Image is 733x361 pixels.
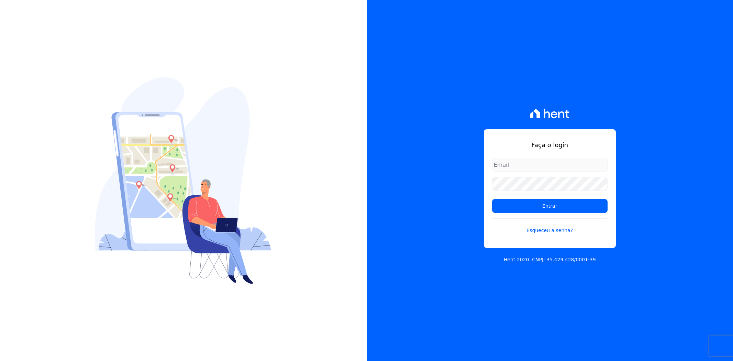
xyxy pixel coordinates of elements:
img: Login [95,77,271,284]
h1: Faça o login [492,140,608,150]
input: Email [492,158,608,172]
input: Entrar [492,199,608,213]
a: Esqueceu a senha? [492,218,608,234]
p: Hent 2020. CNPJ: 35.429.428/0001-39 [504,256,596,263]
